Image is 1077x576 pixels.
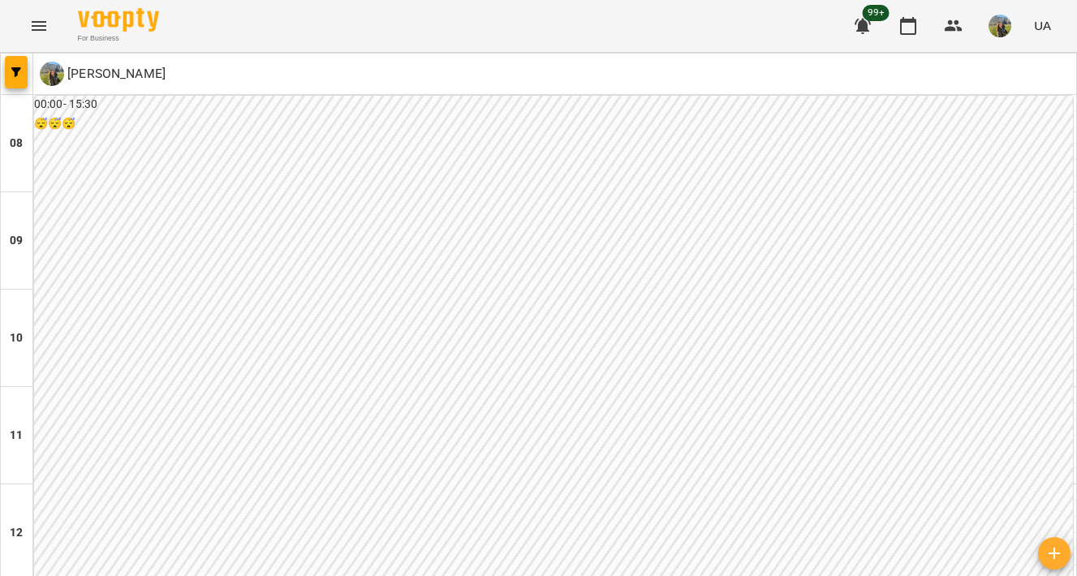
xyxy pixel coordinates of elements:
[1038,537,1071,570] button: Створити урок
[40,62,64,86] img: Ш
[40,62,166,86] a: Ш [PERSON_NAME]
[78,33,159,44] span: For Business
[34,96,1073,114] h6: 00:00 - 15:30
[34,115,1073,133] h6: 😴😴😴
[10,135,23,153] h6: 08
[1034,17,1051,34] span: UA
[863,5,890,21] span: 99+
[64,64,166,84] p: [PERSON_NAME]
[10,427,23,445] h6: 11
[78,8,159,32] img: Voopty Logo
[989,15,1011,37] img: f0a73d492ca27a49ee60cd4b40e07bce.jpeg
[40,62,166,86] div: Шамайло Наталія Миколаївна
[10,329,23,347] h6: 10
[19,6,58,45] button: Menu
[10,232,23,250] h6: 09
[1027,11,1058,41] button: UA
[10,524,23,542] h6: 12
